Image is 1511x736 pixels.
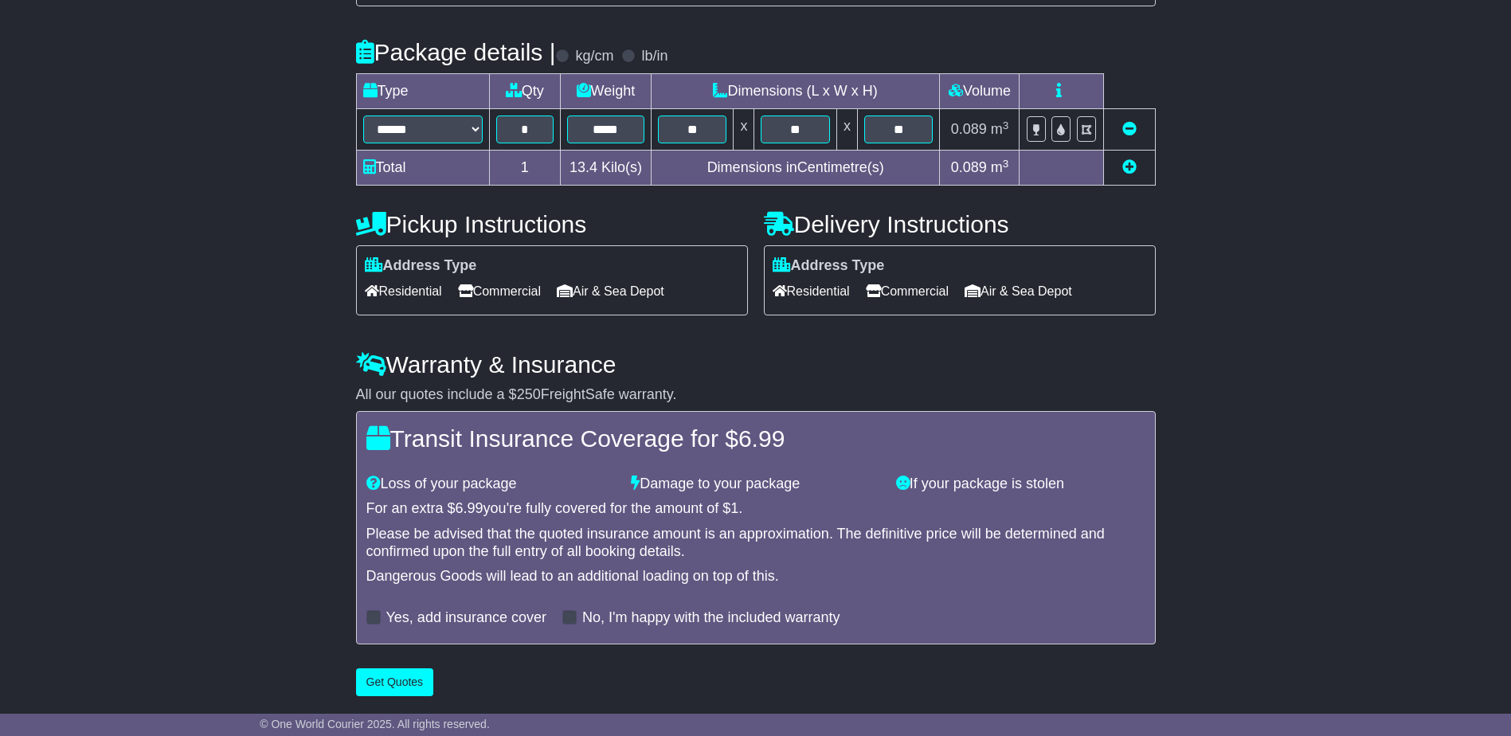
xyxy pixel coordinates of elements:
td: Dimensions in Centimetre(s) [651,151,940,186]
span: 13.4 [570,159,597,175]
td: x [734,109,754,151]
span: Commercial [866,279,949,303]
h4: Delivery Instructions [764,211,1156,237]
sup: 3 [1003,119,1009,131]
div: For an extra $ you're fully covered for the amount of $ . [366,500,1145,518]
td: x [836,109,857,151]
button: Get Quotes [356,668,434,696]
span: Air & Sea Depot [965,279,1072,303]
span: 6.99 [456,500,483,516]
span: m [991,159,1009,175]
td: Volume [940,74,1020,109]
span: 250 [517,386,541,402]
label: Address Type [365,257,477,275]
label: Address Type [773,257,885,275]
sup: 3 [1003,158,1009,170]
label: Yes, add insurance cover [386,609,546,627]
div: Loss of your package [358,476,624,493]
h4: Pickup Instructions [356,211,748,237]
span: Commercial [458,279,541,303]
span: Residential [365,279,442,303]
a: Remove this item [1122,121,1137,137]
label: No, I'm happy with the included warranty [582,609,840,627]
span: Air & Sea Depot [557,279,664,303]
span: 0.089 [951,159,987,175]
label: lb/in [641,48,667,65]
td: Total [356,151,489,186]
td: 1 [489,151,560,186]
div: All our quotes include a $ FreightSafe warranty. [356,386,1156,404]
td: Dimensions (L x W x H) [651,74,940,109]
span: © One World Courier 2025. All rights reserved. [260,718,490,730]
td: Qty [489,74,560,109]
td: Kilo(s) [560,151,651,186]
span: m [991,121,1009,137]
div: Dangerous Goods will lead to an additional loading on top of this. [366,568,1145,585]
div: If your package is stolen [888,476,1153,493]
span: 6.99 [738,425,785,452]
span: 0.089 [951,121,987,137]
a: Add new item [1122,159,1137,175]
h4: Warranty & Insurance [356,351,1156,378]
div: Damage to your package [623,476,888,493]
td: Type [356,74,489,109]
h4: Package details | [356,39,556,65]
div: Please be advised that the quoted insurance amount is an approximation. The definitive price will... [366,526,1145,560]
td: Weight [560,74,651,109]
label: kg/cm [575,48,613,65]
h4: Transit Insurance Coverage for $ [366,425,1145,452]
span: 1 [730,500,738,516]
span: Residential [773,279,850,303]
